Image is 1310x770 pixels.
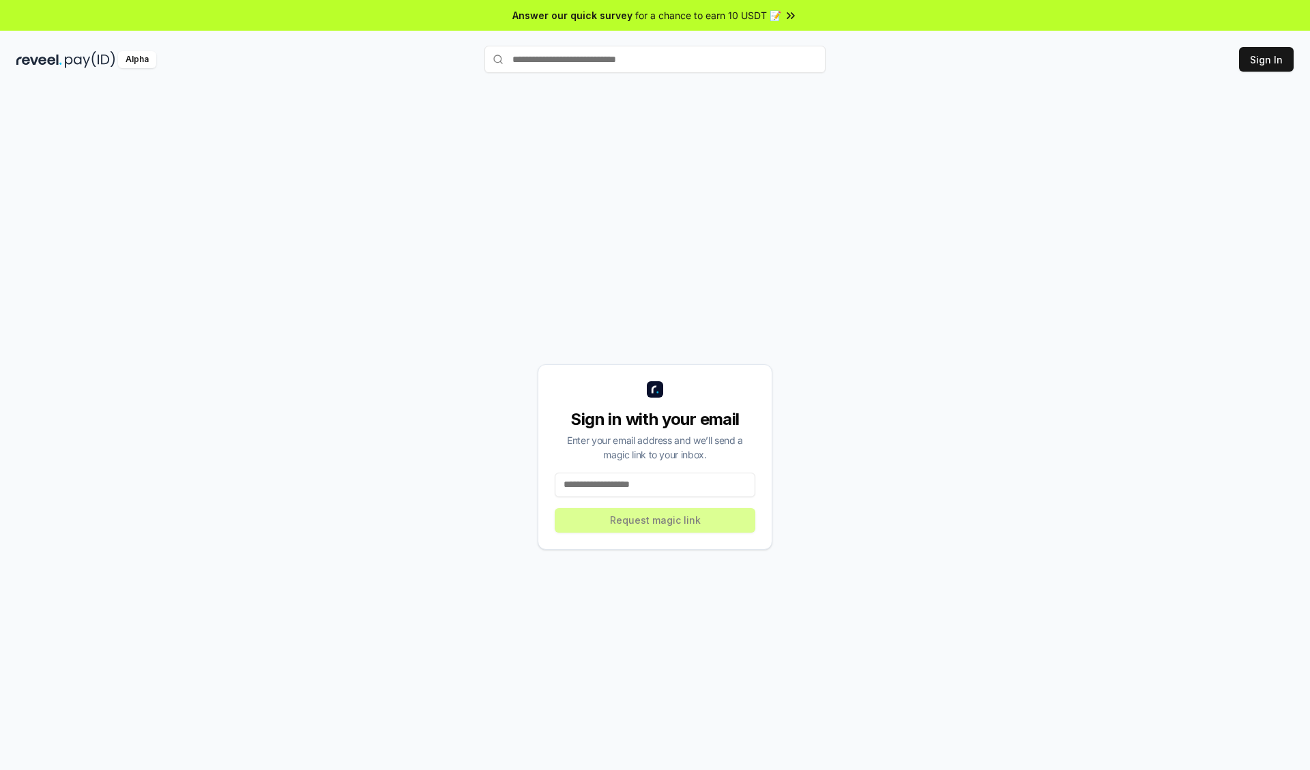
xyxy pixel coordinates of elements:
button: Sign In [1239,47,1294,72]
div: Enter your email address and we’ll send a magic link to your inbox. [555,433,755,462]
img: logo_small [647,381,663,398]
div: Sign in with your email [555,409,755,430]
div: Alpha [118,51,156,68]
img: reveel_dark [16,51,62,68]
span: for a chance to earn 10 USDT 📝 [635,8,781,23]
span: Answer our quick survey [512,8,632,23]
img: pay_id [65,51,115,68]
